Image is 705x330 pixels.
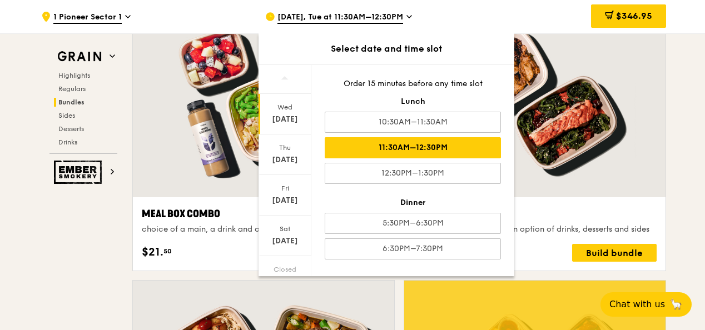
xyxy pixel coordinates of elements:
div: Build bundle [572,244,657,262]
span: 1 Pioneer Sector 1 [53,12,122,24]
div: 6:30PM–7:30PM [325,238,501,259]
div: Twosome [413,206,657,222]
img: Grain web logo [54,47,105,67]
div: [DATE] [260,114,310,125]
div: Dinner [325,197,501,208]
span: $346.95 [616,11,652,21]
button: Chat with us🦙 [600,292,692,317]
div: 5:30PM–6:30PM [325,213,501,234]
span: Regulars [58,85,86,93]
span: 50 [163,247,172,256]
div: [DATE] [260,154,310,166]
div: Lunch [325,96,501,107]
span: Chat with us [609,298,665,311]
span: Desserts [58,125,84,133]
div: Sat [260,224,310,233]
span: Bundles [58,98,85,106]
div: Meal Box Combo [142,206,385,222]
div: Thu [260,143,310,152]
div: [DATE] [260,195,310,206]
div: choice of a main, a drink and a side or dessert [142,224,385,235]
span: $21. [142,244,163,261]
span: 🦙 [669,298,683,311]
div: Wed [260,103,310,112]
span: Sides [58,112,75,119]
img: Ember Smokery web logo [54,161,105,184]
div: Order 15 minutes before any time slot [325,78,501,89]
div: 12:30PM–1:30PM [325,163,501,184]
span: Highlights [58,72,90,79]
div: choice of two mains and an option of drinks, desserts and sides [413,224,657,235]
span: [DATE], Tue at 11:30AM–12:30PM [277,12,403,24]
div: Fri [260,184,310,193]
div: Select date and time slot [259,42,514,56]
div: Closed [260,265,310,274]
div: 11:30AM–12:30PM [325,137,501,158]
div: [DATE] [260,236,310,247]
div: 10:30AM–11:30AM [325,112,501,133]
span: Drinks [58,138,77,146]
